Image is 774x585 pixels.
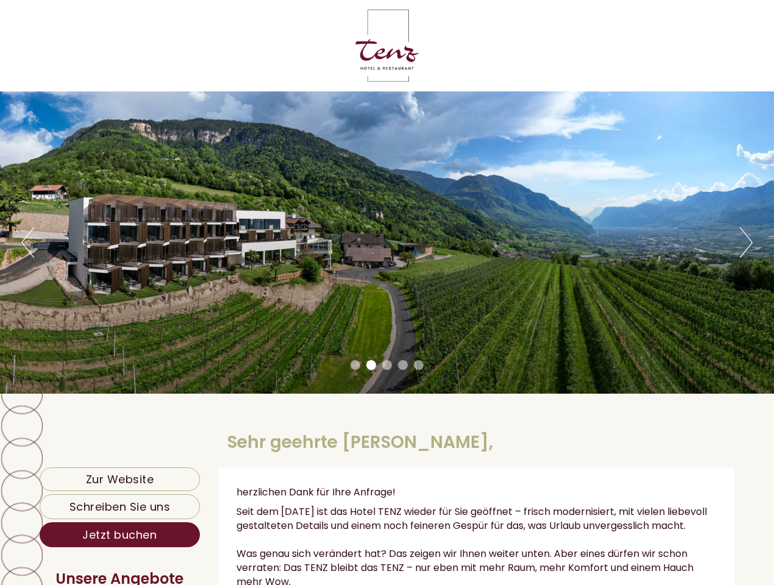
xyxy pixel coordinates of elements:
a: Jetzt buchen [40,522,200,547]
a: Zur Website [40,467,200,492]
button: Previous [21,227,34,258]
button: Next [740,227,753,258]
p: herzlichen Dank für Ihre Anfrage! [236,486,717,500]
a: Schreiben Sie uns [40,494,200,519]
h1: Sehr geehrte [PERSON_NAME], [227,433,493,452]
